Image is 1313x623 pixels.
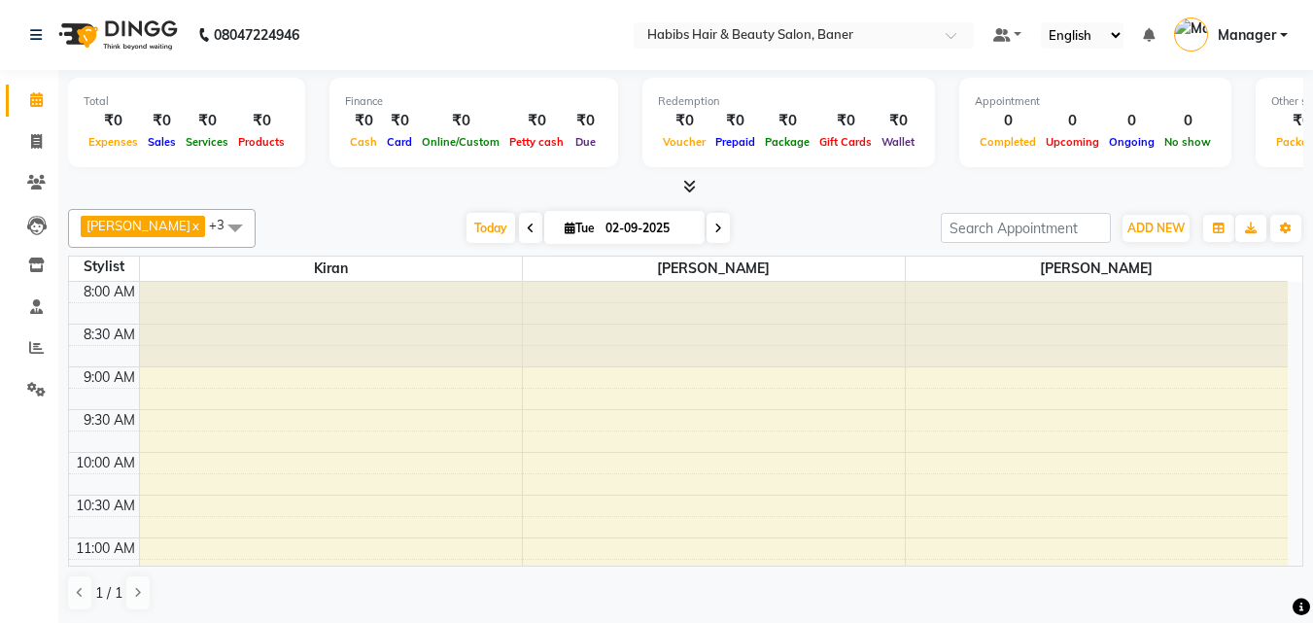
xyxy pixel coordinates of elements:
span: Kiran [140,257,522,281]
span: Gift Cards [814,135,877,149]
div: 8:00 AM [80,282,139,302]
span: Prepaid [710,135,760,149]
span: Package [760,135,814,149]
div: ₹0 [658,110,710,132]
div: ₹0 [417,110,504,132]
span: Due [570,135,601,149]
img: logo [50,8,183,62]
img: Manager [1174,17,1208,52]
div: Appointment [975,93,1216,110]
span: Completed [975,135,1041,149]
span: +3 [209,217,239,232]
span: No show [1159,135,1216,149]
div: Finance [345,93,603,110]
input: Search Appointment [941,213,1111,243]
div: Redemption [658,93,919,110]
span: Card [382,135,417,149]
span: Sales [143,135,181,149]
span: Ongoing [1104,135,1159,149]
div: ₹0 [877,110,919,132]
div: ₹0 [345,110,382,132]
input: 2025-09-02 [600,214,697,243]
span: [PERSON_NAME] [523,257,905,281]
div: ₹0 [710,110,760,132]
div: ₹0 [382,110,417,132]
div: ₹0 [181,110,233,132]
div: 10:00 AM [72,453,139,473]
div: Total [84,93,290,110]
a: x [190,218,199,233]
div: ₹0 [143,110,181,132]
span: Products [233,135,290,149]
div: 0 [975,110,1041,132]
div: 0 [1041,110,1104,132]
span: Today [466,213,515,243]
div: ₹0 [233,110,290,132]
span: Manager [1218,25,1276,46]
div: 0 [1104,110,1159,132]
div: ₹0 [504,110,569,132]
span: Online/Custom [417,135,504,149]
span: Expenses [84,135,143,149]
div: 8:30 AM [80,325,139,345]
div: ₹0 [814,110,877,132]
div: ₹0 [84,110,143,132]
span: ADD NEW [1127,221,1185,235]
button: ADD NEW [1123,215,1190,242]
span: Services [181,135,233,149]
div: ₹0 [760,110,814,132]
span: Petty cash [504,135,569,149]
span: Upcoming [1041,135,1104,149]
span: Wallet [877,135,919,149]
span: [PERSON_NAME] [906,257,1289,281]
span: Voucher [658,135,710,149]
div: 9:30 AM [80,410,139,431]
div: 9:00 AM [80,367,139,388]
span: 1 / 1 [95,583,122,604]
div: 11:00 AM [72,538,139,559]
div: 0 [1159,110,1216,132]
b: 08047224946 [214,8,299,62]
div: ₹0 [569,110,603,132]
div: 10:30 AM [72,496,139,516]
span: [PERSON_NAME] [86,218,190,233]
span: Cash [345,135,382,149]
span: Tue [560,221,600,235]
div: Stylist [69,257,139,277]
